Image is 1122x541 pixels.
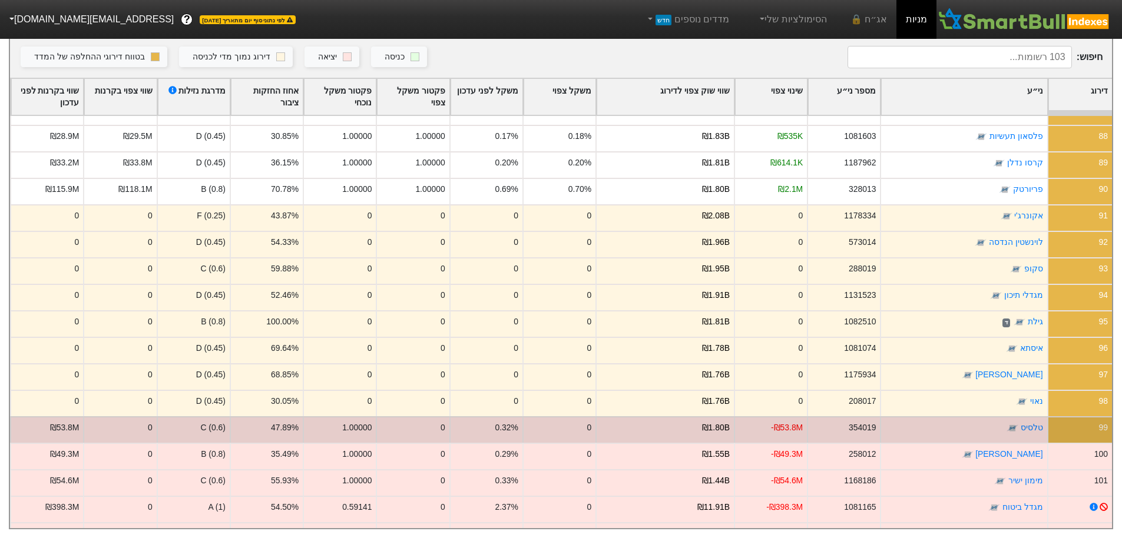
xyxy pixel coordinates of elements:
[148,342,153,354] div: 0
[318,51,337,64] div: יציאה
[50,474,80,487] div: ₪54.6M
[45,501,79,513] div: ₪398.3M
[193,51,270,64] div: דירוג נמוך מדי לכניסה
[849,183,876,195] div: 328013
[342,421,372,434] div: 1.00000
[75,289,80,301] div: 0
[1010,264,1022,276] img: tase link
[849,448,876,460] div: 258012
[157,284,230,310] div: D (0.45)
[385,51,405,64] div: כניסה
[368,316,372,328] div: 0
[184,12,190,28] span: ?
[989,238,1043,247] a: לוינשטין הנדסה
[342,183,372,195] div: 1.00000
[702,130,730,142] div: ₪1.83B
[1002,503,1043,512] a: מגדל ביטוח
[179,47,293,68] button: דירוג נמוך מדי לכניסה
[844,316,876,328] div: 1082510
[1048,79,1112,115] div: Toggle SortBy
[989,132,1043,141] a: פלסאון תעשיות
[798,210,803,222] div: 0
[514,236,518,248] div: 0
[271,448,299,460] div: 35.49%
[495,448,518,460] div: 0.29%
[75,342,80,354] div: 0
[415,157,445,169] div: 1.00000
[1001,211,1012,223] img: tase link
[766,527,803,540] div: -₪360.6M
[75,236,80,248] div: 0
[118,183,152,195] div: ₪118.1M
[75,316,80,328] div: 0
[1007,158,1043,168] a: קרסו נדלן
[771,448,803,460] div: -₪49.3M
[21,47,167,68] button: בטווח דירוגי ההחלפה של המדד
[524,79,595,115] div: Toggle SortBy
[1008,476,1043,486] a: מימון ישיר
[514,316,518,328] div: 0
[702,421,730,434] div: ₪1.80B
[1099,421,1108,434] div: 99
[702,474,730,487] div: ₪1.44B
[157,257,230,284] div: C (0.6)
[148,369,153,381] div: 0
[441,395,445,407] div: 0
[75,369,80,381] div: 0
[495,183,518,195] div: 0.69%
[587,316,591,328] div: 0
[304,79,376,115] div: Toggle SortBy
[123,157,153,169] div: ₪33.8M
[844,474,876,487] div: 1168186
[148,316,153,328] div: 0
[988,502,1000,514] img: tase link
[368,369,372,381] div: 0
[587,289,591,301] div: 0
[1099,369,1108,381] div: 97
[271,395,299,407] div: 30.05%
[441,236,445,248] div: 0
[157,231,230,257] div: D (0.45)
[148,263,153,275] div: 0
[271,369,299,381] div: 68.85%
[514,395,518,407] div: 0
[1099,395,1108,407] div: 98
[597,79,734,115] div: Toggle SortBy
[798,263,803,275] div: 0
[753,8,832,31] a: הסימולציות שלי
[34,51,145,64] div: בטווח דירוגי ההחלפה של המדד
[697,527,730,540] div: ₪11.24B
[568,157,591,169] div: 0.20%
[271,183,299,195] div: 70.78%
[50,157,80,169] div: ₪33.2M
[495,421,518,434] div: 0.32%
[848,46,1103,68] span: חיפוש :
[415,183,445,195] div: 1.00000
[148,289,153,301] div: 0
[844,210,876,222] div: 1178334
[587,448,591,460] div: 0
[75,395,80,407] div: 0
[587,210,591,222] div: 0
[798,395,803,407] div: 0
[342,501,372,513] div: 0.59141
[1014,317,1025,328] img: tase link
[231,79,303,115] div: Toggle SortBy
[495,157,518,169] div: 0.20%
[50,421,80,434] div: ₪53.8M
[587,395,591,407] div: 0
[844,527,876,540] div: 1176593
[1014,211,1043,221] a: אקונרג'י
[271,474,299,487] div: 55.93%
[368,236,372,248] div: 0
[702,369,730,381] div: ₪1.76B
[271,501,299,513] div: 54.50%
[167,85,226,109] div: מדרגת נזילות
[990,290,1002,302] img: tase link
[368,263,372,275] div: 0
[368,210,372,222] div: 0
[305,47,359,68] button: יציאה
[271,157,299,169] div: 36.15%
[451,79,522,115] div: Toggle SortBy
[495,130,518,142] div: 0.17%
